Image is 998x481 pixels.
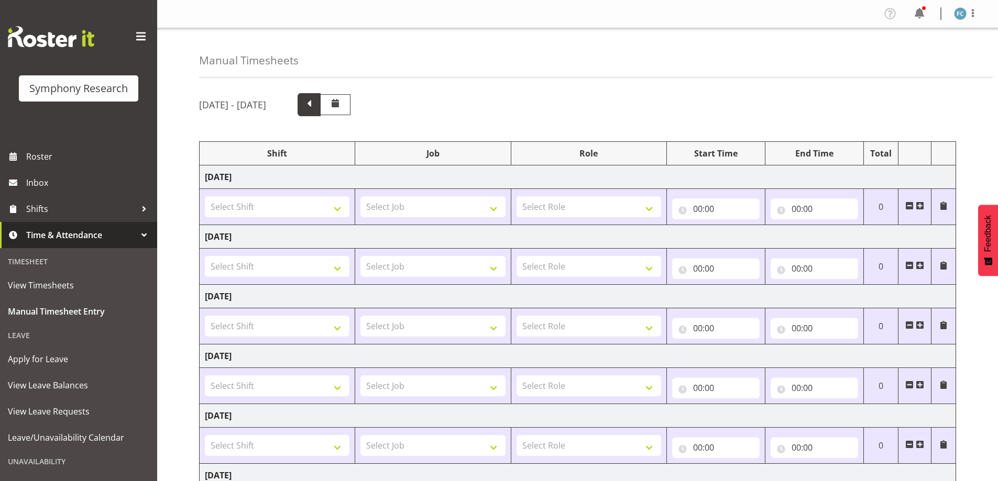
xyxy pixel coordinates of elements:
[771,198,858,219] input: Click to select...
[29,81,128,96] div: Symphony Research
[200,285,956,308] td: [DATE]
[200,225,956,249] td: [DATE]
[8,304,149,319] span: Manual Timesheet Entry
[199,54,299,66] h4: Manual Timesheets
[869,147,893,160] div: Total
[26,227,136,243] span: Time & Attendance
[672,377,760,398] input: Click to select...
[200,165,956,189] td: [DATE]
[3,372,155,398] a: View Leave Balances
[672,147,760,160] div: Start Time
[3,346,155,372] a: Apply for Leave
[3,398,155,424] a: View Leave Requests
[863,428,898,464] td: 0
[863,308,898,344] td: 0
[863,189,898,225] td: 0
[8,430,149,445] span: Leave/Unavailability Calendar
[771,258,858,279] input: Click to select...
[672,318,760,339] input: Click to select...
[8,26,94,47] img: Rosterit website logo
[200,404,956,428] td: [DATE]
[8,351,149,367] span: Apply for Leave
[954,7,967,20] img: fisi-cook-lagatule1979.jpg
[863,368,898,404] td: 0
[199,99,266,110] h5: [DATE] - [DATE]
[3,325,155,346] div: Leave
[360,147,505,160] div: Job
[3,272,155,298] a: View Timesheets
[3,424,155,451] a: Leave/Unavailability Calendar
[26,175,152,191] span: Inbox
[672,258,760,279] input: Click to select...
[672,437,760,458] input: Click to select...
[978,205,998,276] button: Feedback - Show survey
[771,318,858,339] input: Click to select...
[26,201,136,217] span: Shifts
[771,437,858,458] input: Click to select...
[771,147,858,160] div: End Time
[26,149,152,164] span: Roster
[983,215,993,252] span: Feedback
[517,147,661,160] div: Role
[771,377,858,398] input: Click to select...
[8,377,149,393] span: View Leave Balances
[8,404,149,419] span: View Leave Requests
[672,198,760,219] input: Click to select...
[863,249,898,285] td: 0
[3,298,155,325] a: Manual Timesheet Entry
[205,147,349,160] div: Shift
[3,451,155,472] div: Unavailability
[8,277,149,293] span: View Timesheets
[200,344,956,368] td: [DATE]
[3,251,155,272] div: Timesheet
